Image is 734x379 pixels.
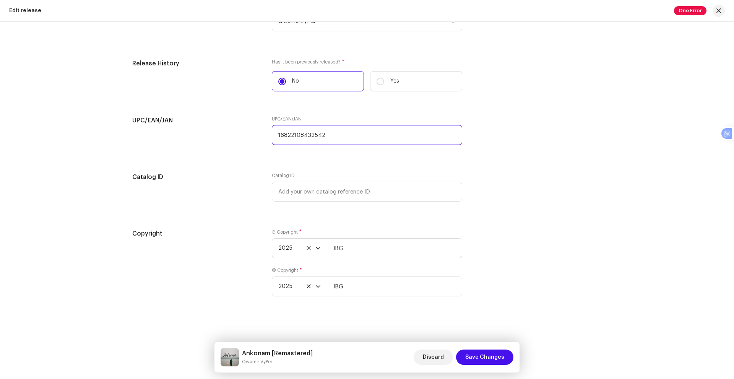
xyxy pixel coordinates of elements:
small: Ankonam [Remastered] [242,358,313,366]
span: 2025 [278,277,315,296]
h5: Release History [132,59,260,68]
p: Yes [390,77,399,85]
label: Catalog ID [272,172,295,179]
h5: UPC/EAN/JAN [132,116,260,125]
h5: Copyright [132,229,260,238]
label: © Copyright [272,267,302,273]
button: Discard [414,350,453,365]
span: 2025 [278,239,315,258]
p: No [292,77,299,85]
input: Add your own catalog reference ID [272,182,462,202]
span: Discard [423,350,444,365]
label: UPC/EAN/JAN [272,116,302,122]
div: dropdown trigger [315,239,321,258]
label: Ⓟ Copyright [272,229,302,235]
button: Save Changes [456,350,513,365]
img: 33f4097e-20cb-464a-982c-c08769a4ff97 [221,348,239,366]
input: e.g. Label LLC [327,238,462,258]
h5: Ankonam [Remastered] [242,349,313,358]
h5: Catalog ID [132,172,260,182]
input: e.g. 000000000000 [272,125,462,145]
label: Has it been previously released? [272,59,462,65]
input: e.g. Publisher LLC [327,277,462,296]
div: dropdown trigger [315,277,321,296]
span: Save Changes [465,350,504,365]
